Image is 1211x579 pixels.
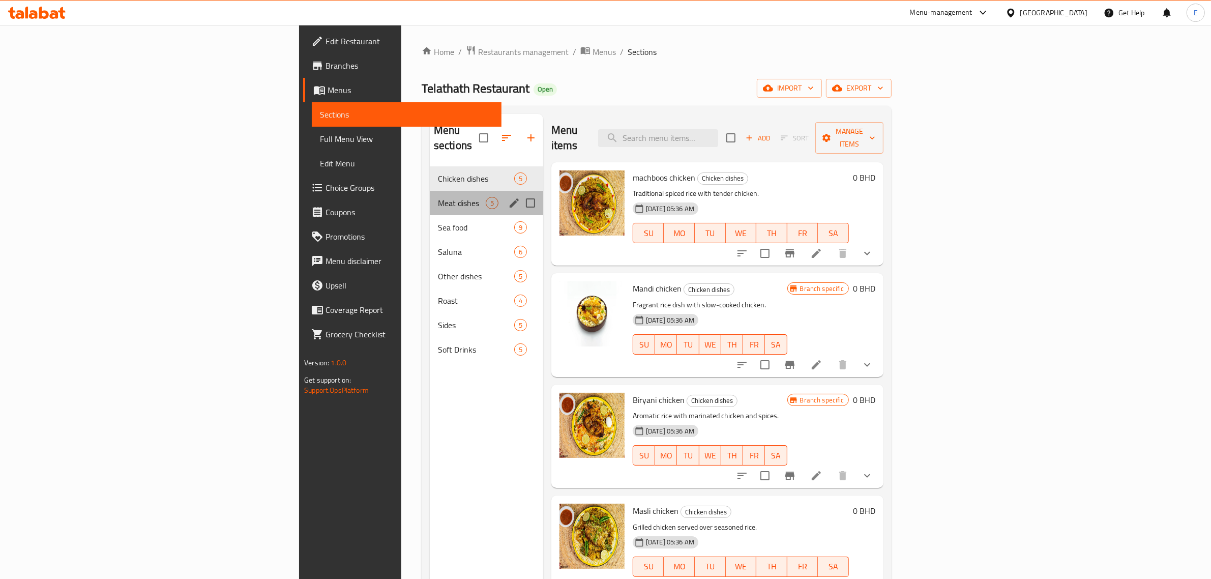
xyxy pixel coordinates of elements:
[695,223,726,243] button: TU
[515,296,526,306] span: 4
[633,187,849,200] p: Traditional spiced rice with tender chicken.
[559,281,625,346] img: Mandi chicken
[303,249,501,273] a: Menu disclaimer
[312,151,501,176] a: Edit Menu
[668,226,691,241] span: MO
[642,204,698,214] span: [DATE] 05:36 AM
[430,313,543,337] div: Sides5
[422,45,892,59] nav: breadcrumb
[684,284,734,296] span: Chicken dishes
[853,170,875,185] h6: 0 BHD
[681,506,731,518] span: Chicken dishes
[699,559,722,574] span: TU
[515,247,526,257] span: 6
[834,82,883,95] span: export
[514,295,527,307] div: items
[303,200,501,224] a: Coupons
[637,337,651,352] span: SU
[303,53,501,78] a: Branches
[422,77,529,100] span: Telathath Restaurant
[655,334,677,355] button: MO
[730,241,754,266] button: sort-choices
[861,247,873,259] svg: Show Choices
[778,464,802,488] button: Branch-specific-item
[326,304,493,316] span: Coverage Report
[826,79,892,98] button: export
[633,281,682,296] span: Mandi chicken
[659,337,673,352] span: MO
[760,559,783,574] span: TH
[326,60,493,72] span: Branches
[681,506,731,518] div: Chicken dishes
[743,445,765,466] button: FR
[818,223,849,243] button: SA
[769,337,783,352] span: SA
[304,356,329,369] span: Version:
[725,337,739,352] span: TH
[514,246,527,258] div: items
[438,172,514,185] span: Chicken dishes
[787,223,818,243] button: FR
[430,162,543,366] nav: Menu sections
[320,157,493,169] span: Edit Menu
[787,557,818,577] button: FR
[573,46,576,58] li: /
[534,83,557,96] div: Open
[430,337,543,362] div: Soft Drinks5
[438,270,514,282] span: Other dishes
[328,84,493,96] span: Menus
[303,298,501,322] a: Coverage Report
[744,132,772,144] span: Add
[473,127,494,149] span: Select all sections
[765,334,787,355] button: SA
[620,46,624,58] li: /
[757,79,822,98] button: import
[754,354,776,375] span: Select to update
[514,172,527,185] div: items
[695,557,726,577] button: TU
[637,226,660,241] span: SU
[831,241,855,266] button: delete
[304,384,369,397] a: Support.OpsPlatform
[742,130,774,146] button: Add
[855,464,879,488] button: show more
[637,448,651,463] span: SU
[853,281,875,296] h6: 0 BHD
[514,221,527,234] div: items
[791,559,814,574] span: FR
[633,392,685,408] span: Biryani chicken
[720,127,742,149] span: Select section
[703,337,717,352] span: WE
[778,241,802,266] button: Branch-specific-item
[796,284,848,294] span: Branch specific
[559,170,625,236] img: machboos chicken
[642,426,698,436] span: [DATE] 05:36 AM
[684,283,734,296] div: Chicken dishes
[486,197,498,209] div: items
[551,123,586,153] h2: Menu items
[633,445,655,466] button: SU
[677,334,699,355] button: TU
[304,373,351,387] span: Get support on:
[655,445,677,466] button: MO
[303,224,501,249] a: Promotions
[855,241,879,266] button: show more
[699,226,722,241] span: TU
[438,295,514,307] div: Roast
[430,215,543,240] div: Sea food9
[642,315,698,325] span: [DATE] 05:36 AM
[628,46,657,58] span: Sections
[326,182,493,194] span: Choice Groups
[810,247,822,259] a: Edit menu item
[747,448,761,463] span: FR
[796,395,848,405] span: Branch specific
[494,126,519,150] span: Sort sections
[831,464,855,488] button: delete
[754,465,776,486] span: Select to update
[810,359,822,371] a: Edit menu item
[1194,7,1198,18] span: E
[637,559,660,574] span: SU
[507,195,522,211] button: edit
[312,102,501,127] a: Sections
